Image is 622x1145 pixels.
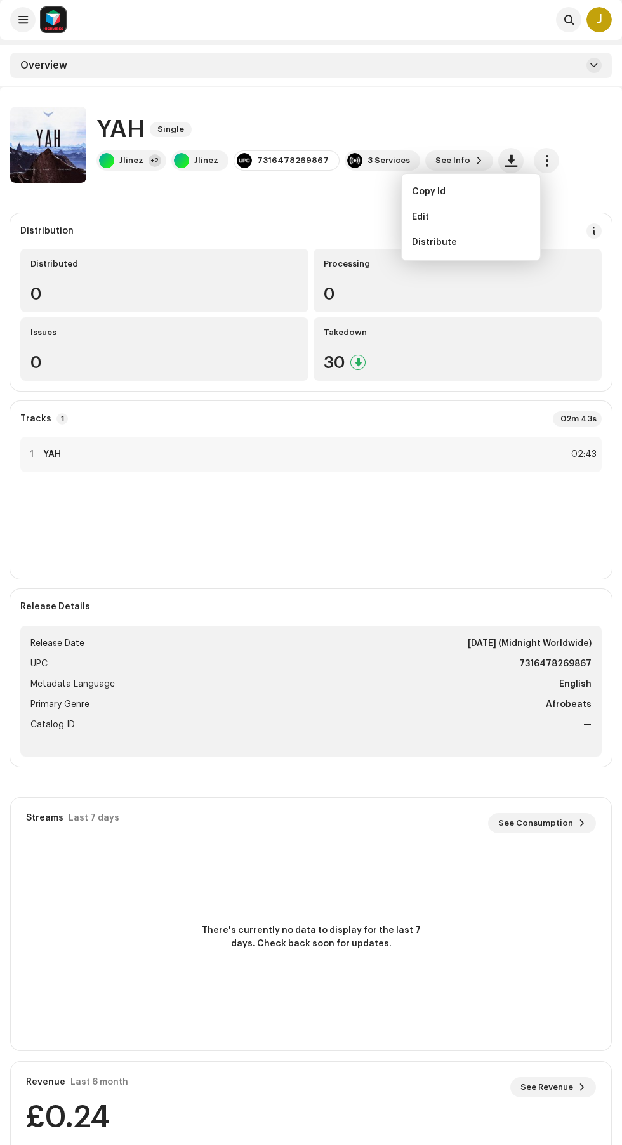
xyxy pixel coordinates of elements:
[257,156,329,166] div: 7316478269867
[435,148,470,173] span: See Info
[498,811,573,836] span: See Consumption
[20,226,74,236] div: Distribution
[70,1077,128,1087] div: Last 6 month
[20,60,67,70] span: Overview
[559,677,592,692] strong: English
[519,656,592,672] strong: 7316478269867
[197,924,425,951] span: There's currently no data to display for the last 7 days. Check back soon for updates.
[412,212,429,222] span: Edit
[425,150,493,171] button: See Info
[30,677,115,692] span: Metadata Language
[20,602,90,612] strong: Release Details
[488,813,596,833] button: See Consumption
[26,813,63,823] div: Streams
[412,237,457,248] span: Distribute
[56,413,68,425] p-badge: 1
[20,414,51,424] strong: Tracks
[30,328,298,338] div: Issues
[583,717,592,732] strong: —
[150,122,192,137] span: Single
[546,697,592,712] strong: Afrobeats
[324,259,592,269] div: Processing
[30,656,48,672] span: UPC
[41,7,66,32] img: feab3aad-9b62-475c-8caf-26f15a9573ee
[569,447,597,462] div: 02:43
[553,411,602,427] div: 02m 43s
[412,187,446,197] span: Copy Id
[10,107,86,183] img: 28450577-9983-4bfa-a4f5-d43ce8d1cf4d
[149,154,161,167] div: +2
[69,813,119,823] div: Last 7 days
[520,1075,573,1100] span: See Revenue
[43,449,61,460] strong: YAH
[586,7,612,32] div: J
[96,116,145,143] h1: YAH
[30,259,298,269] div: Distributed
[30,697,89,712] span: Primary Genre
[468,636,592,651] strong: [DATE] (Midnight Worldwide)
[367,156,410,166] div: 3 Services
[510,1077,596,1097] button: See Revenue
[324,328,592,338] div: Takedown
[30,717,75,732] span: Catalog ID
[30,636,84,651] span: Release Date
[119,156,143,166] div: Jlinez
[26,1077,65,1087] div: Revenue
[194,156,218,166] div: Jlinez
